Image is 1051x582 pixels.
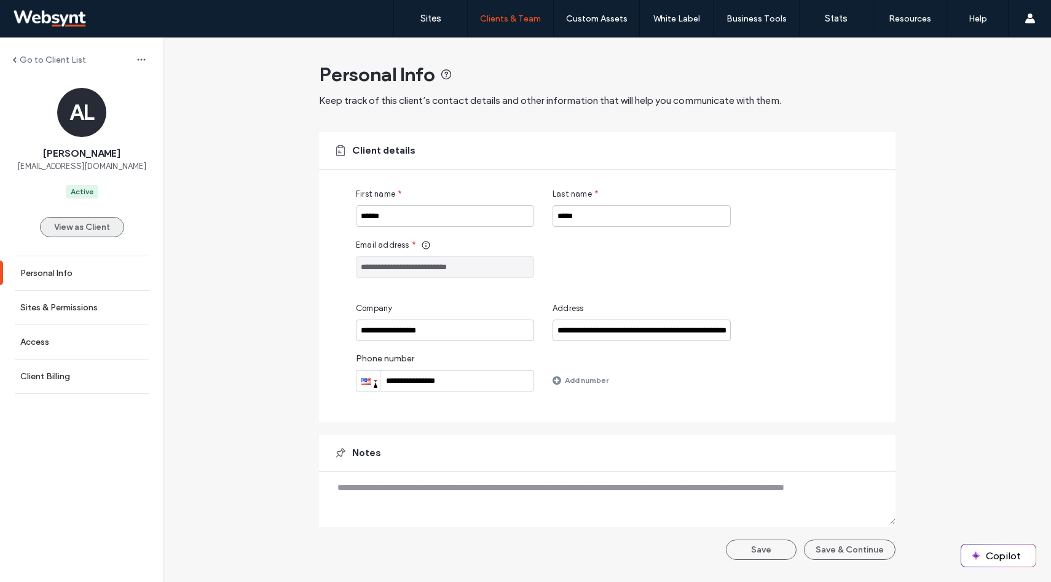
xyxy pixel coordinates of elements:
span: [PERSON_NAME] [43,147,120,160]
label: Custom Assets [566,14,628,24]
span: Notes [352,446,381,460]
label: Resources [889,14,931,24]
label: White Label [653,14,700,24]
span: [EMAIL_ADDRESS][DOMAIN_NAME] [17,160,146,173]
span: Help [28,9,53,20]
label: Client Billing [20,371,70,382]
label: Add number [565,369,608,391]
span: Last name [553,188,592,200]
button: Save & Continue [804,540,896,560]
input: Last name [553,205,731,227]
input: Address [553,320,731,341]
input: Email address [356,256,534,278]
label: Access [20,337,49,347]
label: Clients & Team [480,14,541,24]
div: United States: + 1 [356,371,380,391]
label: Sites [420,13,441,24]
span: Company [356,302,392,315]
label: Help [969,14,987,24]
button: Copilot [961,545,1036,567]
span: First name [356,188,395,200]
button: View as Client [40,217,124,237]
label: Business Tools [726,14,787,24]
div: AL [57,88,106,137]
span: Address [553,302,583,315]
button: Save [726,540,797,560]
label: Go to Client List [20,55,86,65]
input: Company [356,320,534,341]
span: Personal Info [319,62,435,87]
span: Email address [356,239,409,251]
label: Sites & Permissions [20,302,98,313]
span: Client details [352,144,415,157]
label: Phone number [356,353,534,370]
label: Personal Info [20,268,73,278]
div: Active [71,186,93,197]
label: Stats [825,13,848,24]
input: First name [356,205,534,227]
span: Keep track of this client’s contact details and other information that will help you communicate ... [319,95,781,106]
